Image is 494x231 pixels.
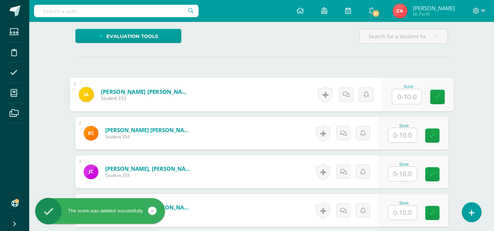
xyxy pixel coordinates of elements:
div: The score was deleted successfully [35,208,165,214]
a: [PERSON_NAME], [PERSON_NAME] [105,165,193,172]
img: 52c89a90fe56a0a84ba1819900f22042.png [79,87,94,102]
div: Score [388,162,420,166]
input: Search a user… [34,5,199,17]
a: [PERSON_NAME] [PERSON_NAME] [101,88,191,95]
span: [PERSON_NAME] [413,4,455,12]
a: [PERSON_NAME] [PERSON_NAME] [105,126,193,134]
span: Student 354 [105,134,193,140]
img: f8186fed0c0c84992d984fa03c19f965.png [393,4,407,18]
span: Student 353 [101,95,191,102]
div: Score [392,85,425,89]
span: 21 [372,9,380,18]
input: Search for a student here… [359,29,448,43]
a: Evaluation tools [75,29,181,43]
input: 0-10.0 [392,89,421,104]
img: 2316240dc8904127d84885116ab4f031.png [84,165,98,179]
div: Score [388,124,420,128]
span: Mi Perfil [413,11,455,17]
span: Evaluation tools [106,30,158,43]
img: 1211eed916467ea5ee03a65448f6d56b.png [84,126,98,140]
input: 0-10.0 [388,167,417,181]
span: Student 355 [105,172,193,178]
input: 0-10.0 [388,128,417,142]
input: 0-10.0 [388,205,417,220]
div: Score [388,201,420,205]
